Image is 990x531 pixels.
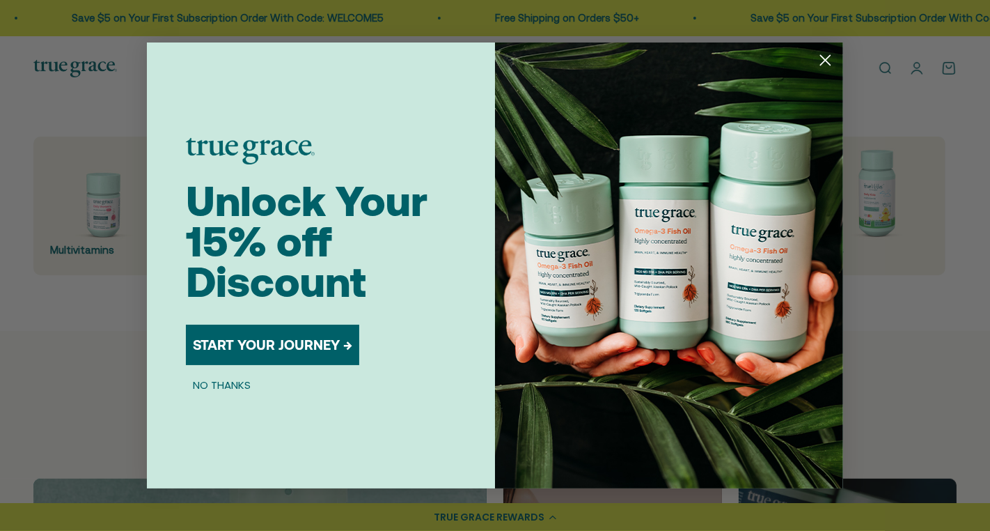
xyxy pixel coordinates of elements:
[495,43,843,488] img: 098727d5-50f8-4f9b-9554-844bb8da1403.jpeg
[186,177,427,306] span: Unlock Your 15% off Discount
[813,48,838,72] button: Close dialog
[186,325,359,365] button: START YOUR JOURNEY →
[186,376,258,393] button: NO THANKS
[186,138,315,164] img: logo placeholder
